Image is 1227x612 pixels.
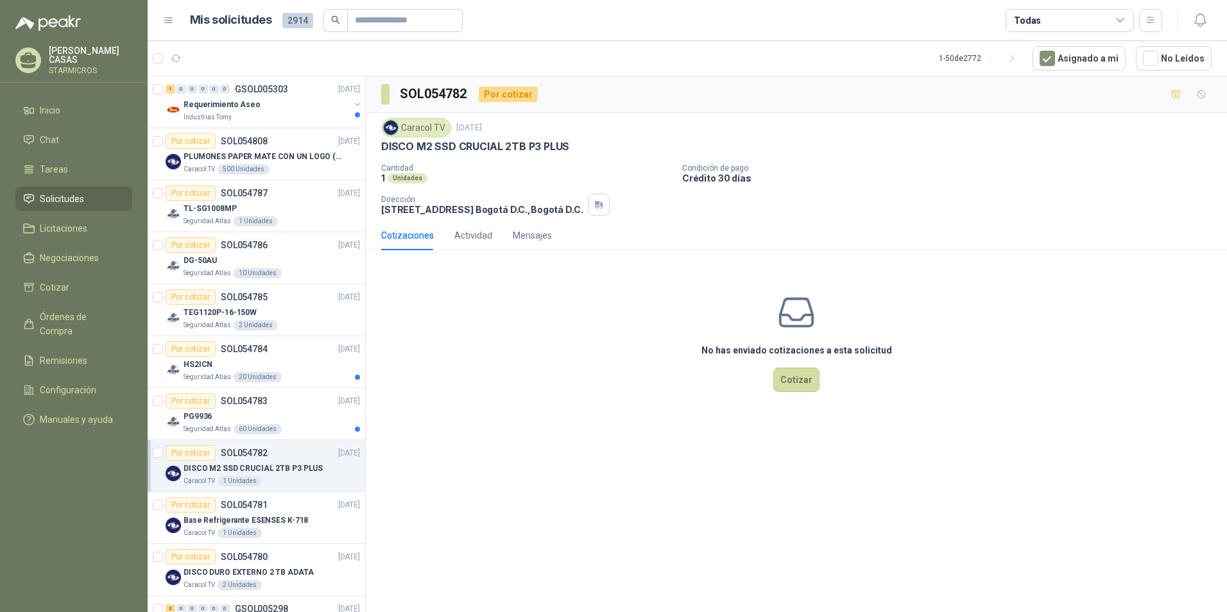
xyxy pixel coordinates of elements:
a: Negociaciones [15,246,132,270]
div: Por cotizar [166,341,216,357]
div: Por cotizar [166,133,216,149]
p: Seguridad Atlas [184,372,231,382]
img: Company Logo [166,310,181,325]
div: 0 [176,85,186,94]
p: Industrias Tomy [184,112,232,123]
div: 0 [209,85,219,94]
p: Seguridad Atlas [184,268,231,278]
p: STARMICROS [49,67,132,74]
p: PLUMONES PAPER MATE CON UN LOGO (SEGUN REF.ADJUNTA) [184,151,343,163]
p: [DATE] [338,447,360,459]
p: SOL054808 [221,137,268,146]
div: Por cotizar [166,185,216,201]
img: Company Logo [166,362,181,377]
span: Tareas [40,162,68,176]
span: Solicitudes [40,192,84,206]
p: Base Refrigerante ESENSES K-718 [184,514,308,527]
p: Caracol TV [184,476,215,486]
p: [DATE] [338,239,360,251]
a: Tareas [15,157,132,182]
p: DG-50AU [184,255,217,267]
button: Asignado a mi [1033,46,1126,71]
p: SOL054785 [221,293,268,302]
a: Por cotizarSOL054784[DATE] Company LogoHS2ICNSeguridad Atlas20 Unidades [148,336,365,388]
h1: Mis solicitudes [190,11,272,30]
div: 500 Unidades [218,164,270,174]
p: Requerimiento Aseo [184,99,261,111]
div: Por cotizar [166,237,216,253]
span: Remisiones [40,353,87,368]
div: Actividad [454,228,492,242]
img: Company Logo [166,518,181,533]
div: Unidades [388,173,427,183]
button: Cotizar [773,368,819,392]
p: Seguridad Atlas [184,424,231,434]
span: 2914 [282,13,313,28]
div: Cotizaciones [381,228,434,242]
p: Cantidad [381,164,672,173]
div: 1 Unidades [218,528,262,538]
a: Por cotizarSOL054808[DATE] Company LogoPLUMONES PAPER MATE CON UN LOGO (SEGUN REF.ADJUNTA)Caracol... [148,128,365,180]
span: Chat [40,133,59,147]
a: Manuales y ayuda [15,407,132,432]
span: Manuales y ayuda [40,412,113,427]
p: Condición de pago [682,164,1222,173]
div: 1 - 50 de 2772 [939,48,1022,69]
a: Chat [15,128,132,152]
p: [STREET_ADDRESS] Bogotá D.C. , Bogotá D.C. [381,204,583,215]
p: Dirección [381,195,583,204]
a: Por cotizarSOL054782[DATE] Company LogoDISCO M2 SSD CRUCIAL 2TB P3 PLUSCaracol TV1 Unidades [148,440,365,492]
div: 1 Unidades [234,216,278,226]
p: SOL054787 [221,189,268,198]
div: 0 [187,85,197,94]
p: Caracol TV [184,164,215,174]
img: Company Logo [166,570,181,585]
p: [PERSON_NAME] CASAS [49,46,132,64]
img: Company Logo [166,466,181,481]
div: Por cotizar [166,445,216,461]
div: Por cotizar [166,549,216,565]
div: 2 Unidades [218,580,262,590]
a: Por cotizarSOL054785[DATE] Company LogoTEG1120P-16-150WSeguridad Atlas2 Unidades [148,284,365,336]
h3: SOL054782 [400,84,468,104]
img: Logo peakr [15,15,81,31]
p: [DATE] [338,135,360,148]
p: PG9936 [184,411,212,423]
img: Company Logo [166,102,181,117]
div: Mensajes [513,228,552,242]
span: Inicio [40,103,60,117]
a: Configuración [15,378,132,402]
a: Solicitudes [15,187,132,211]
p: SOL054783 [221,396,268,405]
a: Por cotizarSOL054783[DATE] Company LogoPG9936Seguridad Atlas60 Unidades [148,388,365,440]
span: Órdenes de Compra [40,310,120,338]
p: [DATE] [338,395,360,407]
div: 1 [166,85,175,94]
img: Company Logo [166,414,181,429]
div: Por cotizar [479,87,538,102]
p: SOL054784 [221,344,268,353]
p: DISCO M2 SSD CRUCIAL 2TB P3 PLUS [184,463,323,475]
h3: No has enviado cotizaciones a esta solicitud [701,343,892,357]
p: Caracol TV [184,580,215,590]
p: SOL054781 [221,500,268,509]
a: Órdenes de Compra [15,305,132,343]
div: Caracol TV [381,118,451,137]
a: Cotizar [15,275,132,300]
p: Seguridad Atlas [184,320,231,330]
p: [DATE] [338,83,360,96]
a: Por cotizarSOL054786[DATE] Company LogoDG-50AUSeguridad Atlas10 Unidades [148,232,365,284]
div: 1 Unidades [218,476,262,486]
p: 1 [381,173,385,183]
div: Por cotizar [166,497,216,513]
a: 1 0 0 0 0 0 GSOL005303[DATE] Company LogoRequerimiento AseoIndustrias Tomy [166,81,363,123]
p: Seguridad Atlas [184,216,231,226]
p: Crédito 30 días [682,173,1222,183]
div: 10 Unidades [234,268,282,278]
p: [DATE] [338,343,360,355]
p: [DATE] [338,291,360,303]
a: Por cotizarSOL054781[DATE] Company LogoBase Refrigerante ESENSES K-718Caracol TV1 Unidades [148,492,365,544]
p: TEG1120P-16-150W [184,307,257,319]
p: GSOL005303 [235,85,288,94]
div: 60 Unidades [234,424,282,434]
